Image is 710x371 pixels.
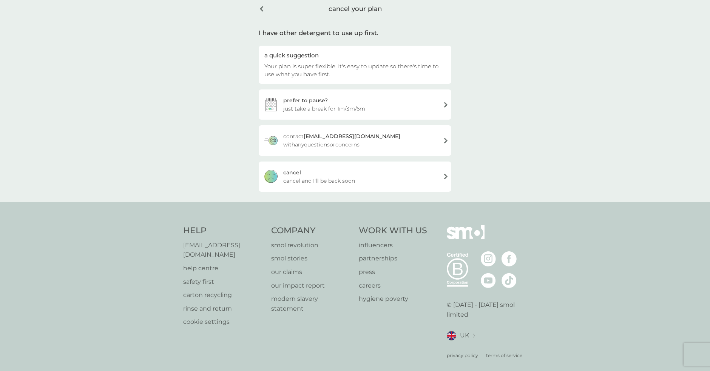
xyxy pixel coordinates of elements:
[447,300,527,319] p: © [DATE] - [DATE] smol limited
[486,352,522,359] a: terms of service
[502,273,517,288] img: visit the smol Tiktok page
[502,251,517,266] img: visit the smol Facebook page
[264,63,438,78] span: Your plan is super flexible. It's easy to update so there's time to use what you have first.
[259,125,451,155] a: contact[EMAIL_ADDRESS][DOMAIN_NAME] withanyquestionsorconcerns
[271,240,352,250] a: smol revolution
[183,225,264,237] h4: Help
[447,352,478,359] a: privacy policy
[271,225,352,237] h4: Company
[359,240,427,250] a: influencers
[271,281,352,291] a: our impact report
[283,96,328,105] div: prefer to pause?
[183,277,264,287] a: safety first
[283,168,301,177] div: cancel
[447,225,485,251] img: smol
[304,133,400,140] strong: [EMAIL_ADDRESS][DOMAIN_NAME]
[481,251,496,266] img: visit the smol Instagram page
[271,267,352,277] a: our claims
[359,254,427,263] a: partnerships
[283,177,355,185] span: cancel and I'll be back soon
[183,304,264,314] a: rinse and return
[271,254,352,263] a: smol stories
[283,132,437,149] span: contact with any questions or concerns
[264,51,446,59] div: a quick suggestion
[359,225,427,237] h4: Work With Us
[473,334,475,338] img: select a new location
[460,331,469,340] span: UK
[283,105,365,113] span: just take a break for 1m/3m/6m
[183,240,264,260] a: [EMAIL_ADDRESS][DOMAIN_NAME]
[359,267,427,277] a: press
[183,317,264,327] a: cookie settings
[259,28,451,38] div: I have other detergent to use up first.
[271,294,352,313] a: modern slavery statement
[183,290,264,300] a: carton recycling
[447,331,456,340] img: UK flag
[183,263,264,273] a: help centre
[481,273,496,288] img: visit the smol Youtube page
[359,281,427,291] a: careers
[359,294,427,304] a: hygiene poverty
